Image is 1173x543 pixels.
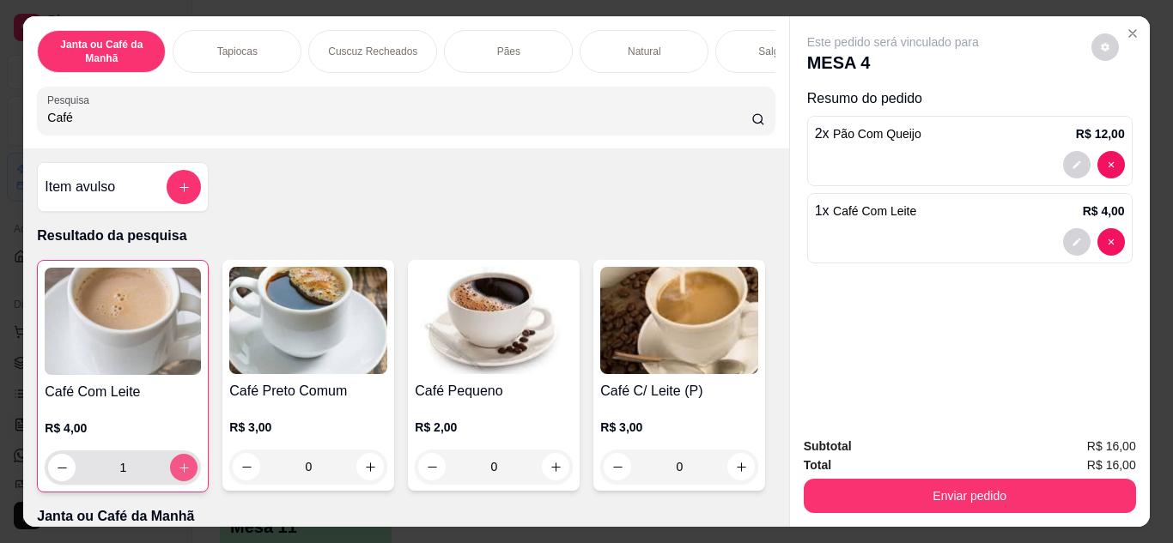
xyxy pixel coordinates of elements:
[758,45,801,58] p: Salgados
[167,170,201,204] button: add-separate-item
[804,458,831,472] strong: Total
[233,453,260,480] button: decrease-product-quantity
[415,381,573,401] h4: Café Pequeno
[804,479,1136,513] button: Enviar pedido
[1063,228,1091,256] button: decrease-product-quantity
[328,45,417,58] p: Cuscuz Recheados
[1119,20,1146,47] button: Close
[415,419,573,436] p: R$ 2,00
[415,267,573,374] img: product-image
[229,419,387,436] p: R$ 3,00
[217,45,258,58] p: Tapiocas
[727,453,755,480] button: increase-product-quantity
[628,45,661,58] p: Natural
[37,226,775,246] p: Resultado da pesquisa
[600,267,758,374] img: product-image
[45,268,201,375] img: product-image
[833,204,916,218] span: Café Com Leite
[356,453,384,480] button: increase-product-quantity
[807,88,1133,109] p: Resumo do pedido
[833,127,921,141] span: Pão Com Queijo
[45,382,201,402] h4: Café Com Leite
[1091,33,1119,61] button: decrease-product-quantity
[804,439,852,453] strong: Subtotal
[229,267,387,374] img: product-image
[48,454,76,481] button: decrease-product-quantity
[1083,202,1125,220] p: R$ 4,00
[600,381,758,401] h4: Café C/ Leite (P)
[52,38,151,65] p: Janta ou Café da Manhã
[1063,151,1091,178] button: decrease-product-quantity
[1087,456,1136,474] span: R$ 16,00
[600,419,758,436] p: R$ 3,00
[1076,125,1125,142] p: R$ 12,00
[807,33,979,51] p: Este pedido será vinculado para
[37,506,775,527] p: Janta ou Café da Manhã
[45,419,201,437] p: R$ 4,00
[1097,151,1125,178] button: decrease-product-quantity
[807,51,979,75] p: MESA 4
[47,93,95,107] label: Pesquisa
[1097,228,1125,256] button: decrease-product-quantity
[604,453,631,480] button: decrease-product-quantity
[418,453,446,480] button: decrease-product-quantity
[47,109,751,126] input: Pesquisa
[1087,437,1136,456] span: R$ 16,00
[229,381,387,401] h4: Café Preto Comum
[542,453,569,480] button: increase-product-quantity
[815,124,921,144] p: 2 x
[170,454,198,481] button: increase-product-quantity
[497,45,520,58] p: Pães
[815,201,917,221] p: 1 x
[45,177,115,197] h4: Item avulso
